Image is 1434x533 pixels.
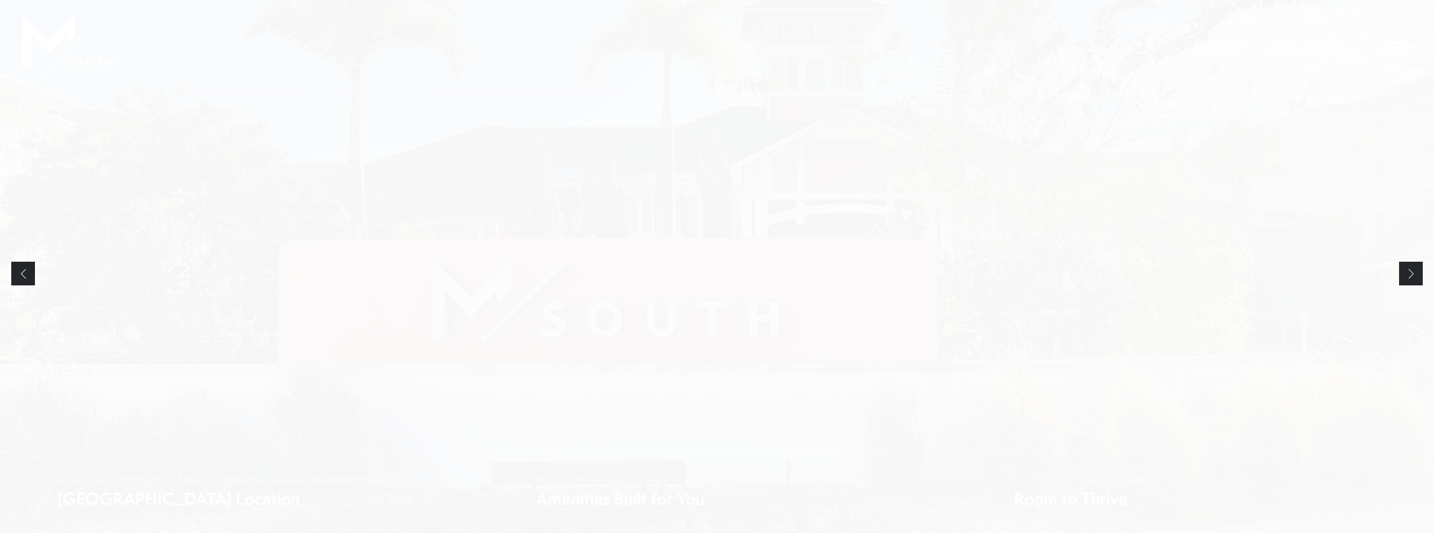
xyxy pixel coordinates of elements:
span: Room to Thrive [1014,487,1152,510]
a: Previous [11,262,35,285]
span: Layouts Perfect For Every Lifestyle [1014,475,1152,484]
a: Call Us at 813-570-8014 [1144,42,1228,55]
a: Layouts Perfect For Every Lifestyle [956,452,1434,533]
img: MSouth [23,14,113,82]
span: Minutes from [GEOGRAPHIC_DATA], [GEOGRAPHIC_DATA], & [GEOGRAPHIC_DATA] [57,475,398,484]
a: Modern Lifestyle Centric Spaces [478,452,956,533]
span: Modern Lifestyle Centric Spaces [536,475,704,484]
a: Next [1399,262,1423,285]
a: Book a Tour [1073,42,1121,55]
a: Find Your Home [1273,38,1360,56]
span: [GEOGRAPHIC_DATA] Location [57,487,398,510]
button: Open Menu [1383,42,1411,52]
span: Amenities Built for You [536,487,704,510]
span: [PHONE_NUMBER] [1144,42,1228,55]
